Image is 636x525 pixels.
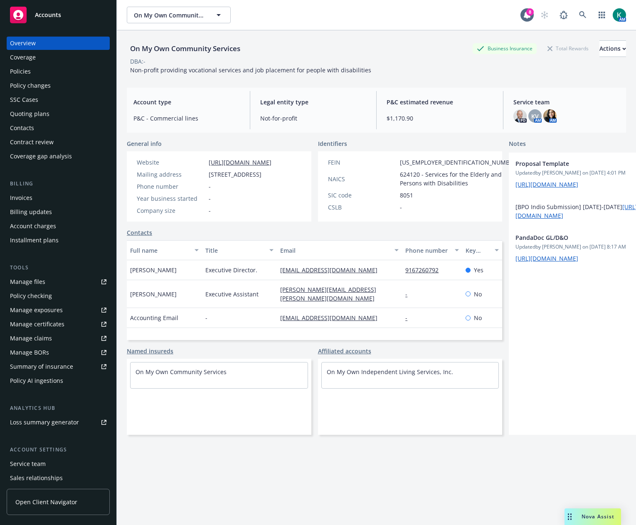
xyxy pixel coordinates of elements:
a: SSC Cases [7,93,110,106]
a: [URL][DOMAIN_NAME] [515,180,578,188]
a: Invoices [7,191,110,205]
div: Total Rewards [543,43,593,54]
div: Quoting plans [10,107,49,121]
div: Coverage gap analysis [10,150,72,163]
div: Contacts [10,121,34,135]
span: Accounting Email [130,313,178,322]
div: Title [205,246,265,255]
a: Loss summary generator [7,416,110,429]
span: Accounts [35,12,61,18]
span: - [209,182,211,191]
a: [URL][DOMAIN_NAME] [515,254,578,262]
img: photo [613,8,626,22]
a: [EMAIL_ADDRESS][DOMAIN_NAME] [280,266,384,274]
div: Summary of insurance [10,360,73,373]
a: Overview [7,37,110,50]
a: Search [574,7,591,23]
div: Policy AI ingestions [10,374,63,387]
div: Tools [7,264,110,272]
img: photo [543,109,557,123]
a: Manage certificates [7,318,110,331]
span: Non-profit providing vocational services and job placement for people with disabilities [130,66,371,74]
div: Business Insurance [473,43,537,54]
span: P&C estimated revenue [387,98,493,106]
div: Loss summary generator [10,416,79,429]
button: On My Own Community Services [127,7,231,23]
span: General info [127,139,162,148]
a: Account charges [7,219,110,233]
div: Coverage [10,51,36,64]
span: Executive Assistant [205,290,259,298]
div: Service team [10,457,46,471]
div: Account charges [10,219,56,233]
span: - [209,194,211,203]
div: 8 [526,8,534,16]
span: Not-for-profit [260,114,367,123]
div: Overview [10,37,36,50]
div: On My Own Community Services [127,43,244,54]
button: Nova Assist [565,508,621,525]
a: Policy changes [7,79,110,92]
a: Switch app [594,7,610,23]
div: Actions [599,41,626,57]
a: On My Own Community Services [136,368,227,376]
a: Manage claims [7,332,110,345]
div: Contract review [10,136,54,149]
div: Manage claims [10,332,52,345]
span: P&C - Commercial lines [133,114,240,123]
span: 624120 - Services for the Elderly and Persons with Disabilities [400,170,519,187]
span: KV [531,112,539,121]
a: Policies [7,65,110,78]
div: Manage files [10,275,45,288]
a: Contract review [7,136,110,149]
div: Drag to move [565,508,575,525]
button: Actions [599,40,626,57]
span: [STREET_ADDRESS] [209,170,261,179]
div: Website [137,158,205,167]
a: Contacts [7,121,110,135]
div: FEIN [328,158,397,167]
a: [PERSON_NAME][EMAIL_ADDRESS][PERSON_NAME][DOMAIN_NAME] [280,286,381,302]
div: Full name [130,246,190,255]
span: [US_EMPLOYER_IDENTIFICATION_NUMBER] [400,158,519,167]
button: Email [277,240,402,260]
a: Coverage [7,51,110,64]
span: - [205,313,207,322]
a: - [405,290,414,298]
span: Yes [474,266,483,274]
div: Phone number [137,182,205,191]
div: DBA: - [130,57,145,66]
span: No [474,290,482,298]
span: [PERSON_NAME] [130,290,177,298]
div: CSLB [328,203,397,212]
a: [URL][DOMAIN_NAME] [209,158,271,166]
a: Manage exposures [7,303,110,317]
a: Contacts [127,228,152,237]
div: Billing [7,180,110,188]
div: Billing updates [10,205,52,219]
a: Report a Bug [555,7,572,23]
div: Mailing address [137,170,205,179]
div: Manage certificates [10,318,64,331]
div: Manage exposures [10,303,63,317]
a: Installment plans [7,234,110,247]
a: Billing updates [7,205,110,219]
a: On My Own Independent Living Services, Inc. [327,368,453,376]
span: Identifiers [318,139,347,148]
a: Sales relationships [7,471,110,485]
span: $1,170.90 [387,114,493,123]
div: NAICS [328,175,397,183]
span: Nova Assist [582,513,614,520]
div: Phone number [405,246,449,255]
span: No [474,313,482,322]
a: Quoting plans [7,107,110,121]
span: Open Client Navigator [15,498,77,506]
div: Email [280,246,389,255]
span: Legal entity type [260,98,367,106]
a: Policy checking [7,289,110,303]
button: Title [202,240,277,260]
span: - [400,203,402,212]
span: Executive Director. [205,266,257,274]
span: [PERSON_NAME] [130,266,177,274]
